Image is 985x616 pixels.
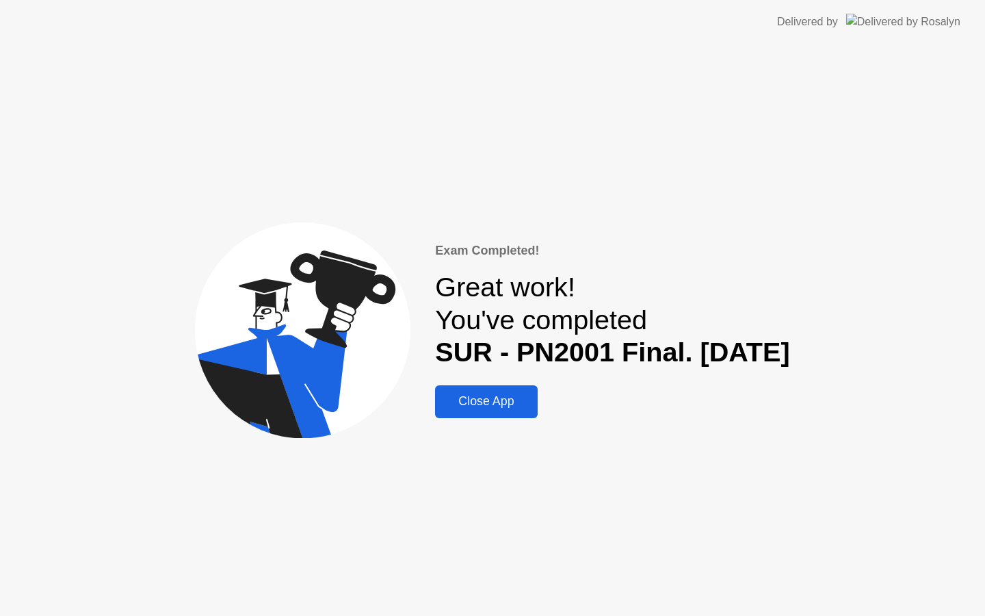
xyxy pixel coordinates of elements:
button: Close App [435,385,537,418]
div: Great work! You've completed [435,271,789,369]
div: Exam Completed! [435,242,789,260]
b: SUR - PN2001 Final. [DATE] [435,337,789,367]
div: Close App [439,394,533,409]
img: Delivered by Rosalyn [846,14,960,29]
div: Delivered by [777,14,838,30]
